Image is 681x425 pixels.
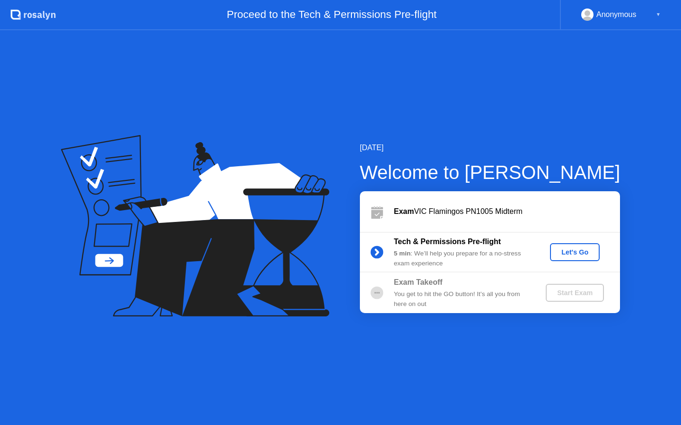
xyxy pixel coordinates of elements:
b: Exam Takeoff [394,278,443,286]
div: : We’ll help you prepare for a no-stress exam experience [394,249,530,268]
b: Tech & Permissions Pre-flight [394,238,501,246]
div: [DATE] [360,142,620,153]
div: Start Exam [550,289,600,297]
b: Exam [394,207,414,215]
div: Welcome to [PERSON_NAME] [360,158,620,187]
button: Let's Go [550,243,600,261]
div: VIC Flamingos PN1005 Midterm [394,206,620,217]
div: ▼ [656,8,661,21]
div: Anonymous [596,8,637,21]
div: Let's Go [554,248,596,256]
div: You get to hit the GO button! It’s all you from here on out [394,289,530,309]
button: Start Exam [546,284,604,302]
b: 5 min [394,250,411,257]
